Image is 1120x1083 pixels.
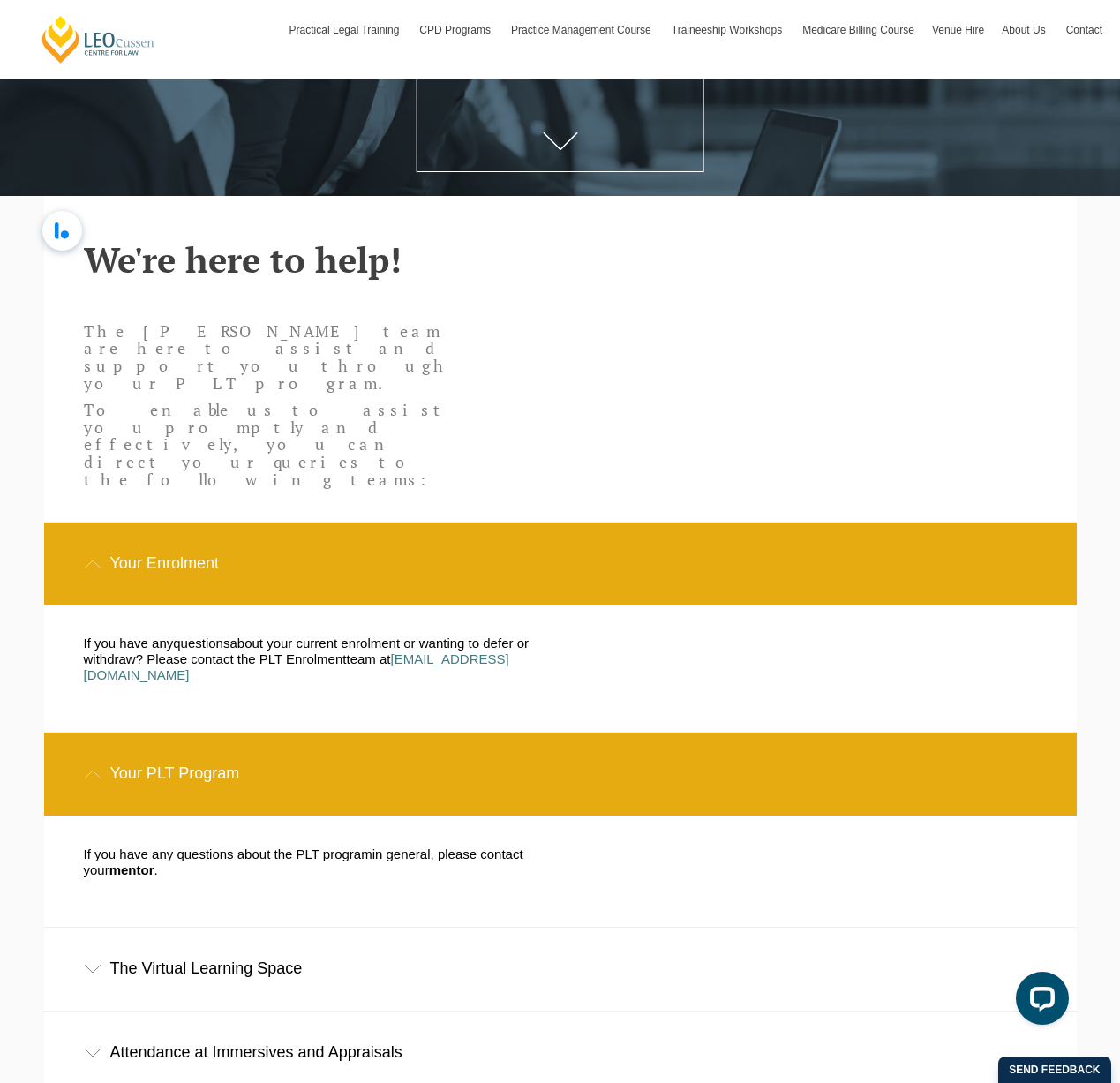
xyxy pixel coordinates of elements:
[84,240,1037,279] h2: We're here to help!
[84,846,372,861] span: If you have any questions about the PLT program
[663,4,793,56] a: Traineeship Workshops
[84,636,529,666] span: about your current enrolment or wanting to defer or withdraw
[1057,4,1111,56] a: Contact
[136,651,143,666] span: ?
[84,323,465,393] p: The [PERSON_NAME] team are here to assist and support you through your PLT program.
[84,636,174,651] span: If you have any
[281,4,411,56] a: Practical Legal Training
[84,402,465,489] p: To enable us to assist you promptly and effectively, you can direct your queries to the following...
[44,928,1077,1010] div: The Virtual Learning Space
[346,651,350,666] span: t
[410,4,502,56] a: CPD Programs
[372,846,431,861] span: in general
[1002,965,1076,1039] iframe: LiveChat chat widget
[993,4,1056,56] a: About Us
[84,846,523,877] span: , please contact your
[154,862,158,877] span: .
[350,651,391,666] span: eam at
[502,4,663,56] a: Practice Management Course
[223,636,230,651] span: s
[155,651,346,666] span: lease contact the PLT Enrolment
[84,651,509,682] a: [EMAIL_ADDRESS][DOMAIN_NAME]
[173,636,223,651] span: question
[109,862,154,877] span: mentor
[147,651,155,666] span: P
[44,523,1077,605] div: Your Enrolment
[793,4,923,56] a: Medicare Billing Course
[44,733,1077,815] div: Your PLT Program
[40,14,157,64] a: [PERSON_NAME] Centre for Law
[923,4,993,56] a: Venue Hire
